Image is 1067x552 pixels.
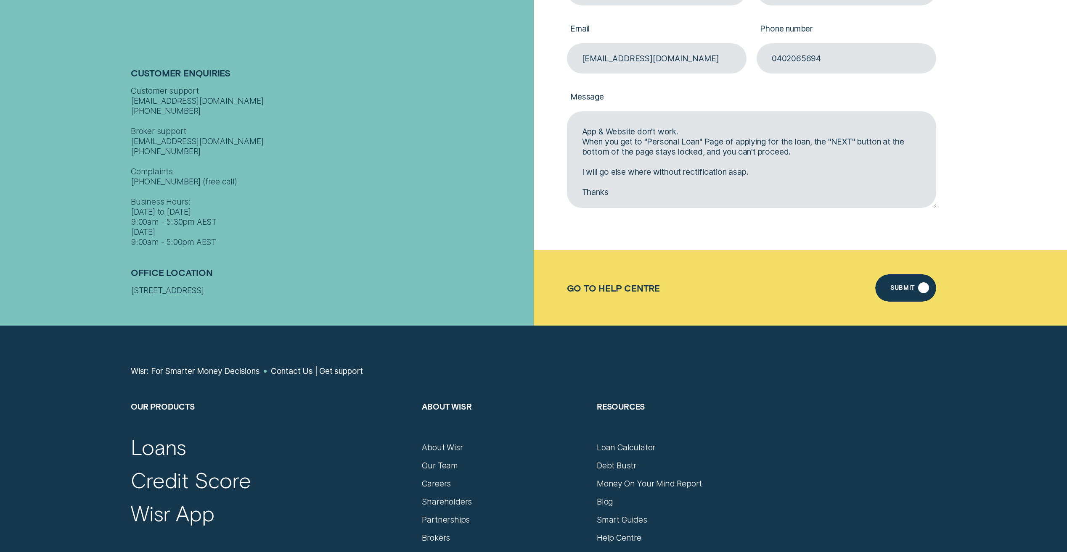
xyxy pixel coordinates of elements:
[422,515,470,525] a: Partnerships
[597,497,613,507] a: Blog
[597,515,647,525] a: Smart Guides
[131,467,251,493] a: Credit Score
[422,478,451,489] a: Careers
[422,497,472,507] a: Shareholders
[757,16,936,43] label: Phone number
[422,401,587,442] h2: About Wisr
[131,434,186,460] a: Loans
[131,366,260,376] a: Wisr: For Smarter Money Decisions
[131,285,529,295] div: [STREET_ADDRESS]
[422,442,463,452] a: About Wisr
[567,111,936,208] textarea: App & Website don't work. When you get to "Personal Loan" Page of applying for the loan, the "NEX...
[131,86,529,247] div: Customer support [EMAIL_ADDRESS][DOMAIN_NAME] [PHONE_NUMBER] Broker support [EMAIL_ADDRESS][DOMAI...
[131,500,214,526] a: Wisr App
[597,442,655,452] a: Loan Calculator
[567,283,660,293] a: Go to Help Centre
[567,16,747,43] label: Email
[271,366,363,376] a: Contact Us | Get support
[131,267,529,285] h2: Office Location
[131,68,529,86] h2: Customer Enquiries
[875,274,936,302] button: Submit
[597,478,702,489] a: Money On Your Mind Report
[597,533,641,543] a: Help Centre
[422,460,458,471] a: Our Team
[597,460,636,471] a: Debt Bustr
[567,84,936,111] label: Message
[597,401,762,442] h2: Resources
[131,401,412,442] h2: Our Products
[422,533,450,543] a: Brokers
